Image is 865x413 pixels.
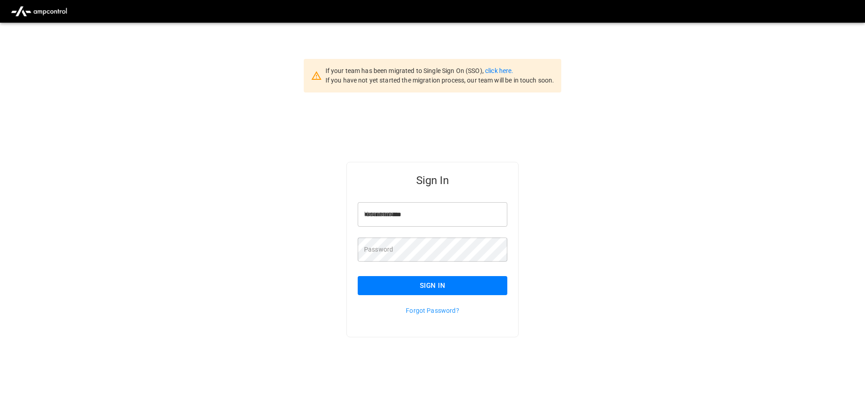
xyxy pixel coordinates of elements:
img: ampcontrol.io logo [7,3,71,20]
button: Sign In [358,276,507,295]
a: click here. [485,67,513,74]
span: If your team has been migrated to Single Sign On (SSO), [326,67,485,74]
p: Forgot Password? [358,306,507,315]
span: If you have not yet started the migration process, our team will be in touch soon. [326,77,554,84]
h5: Sign In [358,173,507,188]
